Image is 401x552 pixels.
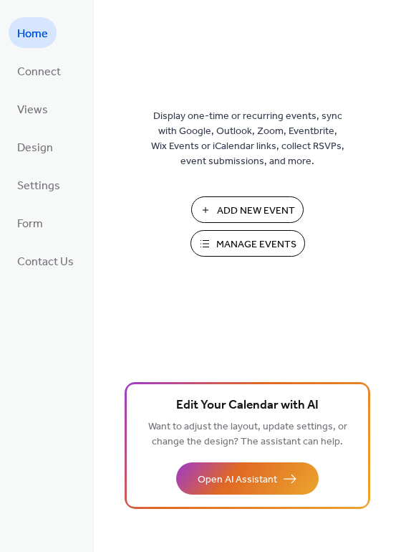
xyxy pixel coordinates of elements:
a: Contact Us [9,245,82,276]
span: Settings [17,175,60,197]
span: Contact Us [17,251,74,273]
a: Connect [9,55,69,86]
span: Connect [17,61,61,83]
button: Add New Event [191,196,304,223]
span: Edit Your Calendar with AI [176,396,319,416]
span: Display one-time or recurring events, sync with Google, Outlook, Zoom, Eventbrite, Wix Events or ... [151,109,344,169]
a: Form [9,207,52,238]
span: Open AI Assistant [198,472,277,487]
span: Manage Events [216,237,296,252]
span: Home [17,23,48,45]
span: Views [17,99,48,121]
a: Views [9,93,57,124]
a: Home [9,17,57,48]
button: Open AI Assistant [176,462,319,495]
span: Design [17,137,53,159]
button: Manage Events [190,230,305,257]
span: Form [17,213,43,235]
span: Add New Event [217,204,295,219]
a: Settings [9,169,69,200]
a: Design [9,131,62,162]
span: Want to adjust the layout, update settings, or change the design? The assistant can help. [148,417,347,452]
